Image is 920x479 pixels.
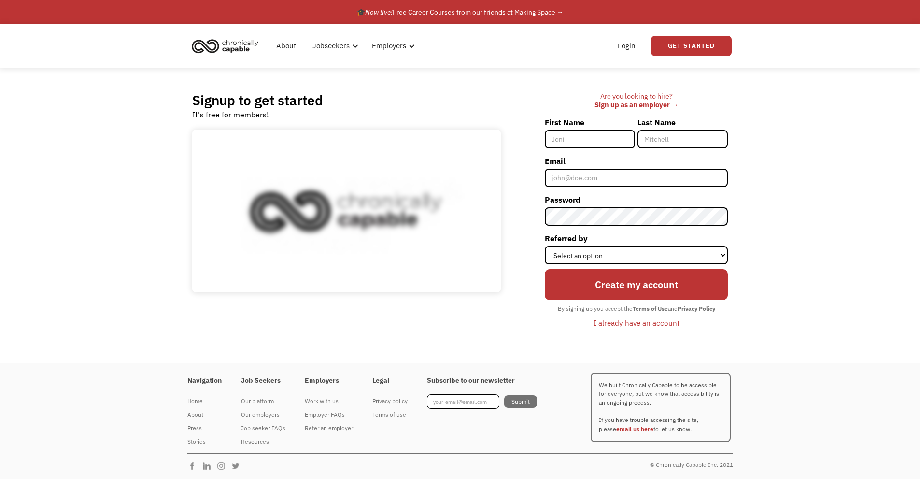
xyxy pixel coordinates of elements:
label: Email [545,153,728,169]
div: Our employers [241,409,285,421]
a: Stories [187,435,222,449]
div: Privacy policy [372,395,408,407]
div: Jobseekers [307,30,361,61]
div: Employers [366,30,418,61]
a: Resources [241,435,285,449]
a: Our platform [241,394,285,408]
a: Employer FAQs [305,408,353,421]
em: Now live! [365,8,393,16]
h4: Navigation [187,377,222,385]
div: I already have an account [594,317,679,329]
div: 🎓 Free Career Courses from our friends at Making Space → [357,6,564,18]
a: I already have an account [586,315,687,331]
label: Last Name [637,115,728,130]
strong: Privacy Policy [678,305,715,312]
div: Resources [241,436,285,448]
a: About [270,30,302,61]
div: Employer FAQs [305,409,353,421]
a: home [189,35,266,57]
input: Submit [504,395,537,408]
a: Home [187,394,222,408]
a: About [187,408,222,421]
div: About [187,409,222,421]
img: Chronically Capable Twitter Page [231,461,245,471]
a: Terms of use [372,408,408,421]
a: Our employers [241,408,285,421]
label: Referred by [545,231,728,246]
p: We built Chronically Capable to be accessible for everyone, but we know that accessibility is an ... [591,373,731,442]
a: Privacy policy [372,394,408,408]
div: Press [187,422,222,434]
a: Work with us [305,394,353,408]
div: Refer an employer [305,422,353,434]
div: Home [187,395,222,407]
a: email us here [616,425,653,433]
div: Our platform [241,395,285,407]
div: Are you looking to hire? ‍ [545,92,728,110]
div: Stories [187,436,222,448]
h4: Legal [372,377,408,385]
div: © Chronically Capable Inc. 2021 [650,459,733,471]
h4: Subscribe to our newsletter [427,377,537,385]
div: Jobseekers [312,40,350,52]
a: Refer an employer [305,421,353,435]
div: It's free for members! [192,109,269,120]
label: First Name [545,115,635,130]
label: Password [545,192,728,207]
img: Chronically Capable Instagram Page [216,461,231,471]
img: Chronically Capable Linkedin Page [202,461,216,471]
div: By signing up you accept the and [553,303,720,315]
a: Get Started [651,36,732,56]
a: Job seeker FAQs [241,421,285,435]
div: Job seeker FAQs [241,422,285,434]
a: Login [612,30,641,61]
input: Mitchell [637,130,728,148]
input: Joni [545,130,635,148]
form: Footer Newsletter [427,394,537,409]
div: Work with us [305,395,353,407]
strong: Terms of Use [633,305,668,312]
img: Chronically Capable Facebook Page [187,461,202,471]
h4: Job Seekers [241,377,285,385]
div: Employers [372,40,406,52]
h4: Employers [305,377,353,385]
img: Chronically Capable logo [189,35,261,57]
h2: Signup to get started [192,92,323,109]
input: your-email@email.com [427,394,499,409]
input: john@doe.com [545,169,728,187]
div: Terms of use [372,409,408,421]
a: Press [187,421,222,435]
form: Member-Signup-Form [545,115,728,331]
input: Create my account [545,269,728,300]
a: Sign up as an employer → [594,100,678,109]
